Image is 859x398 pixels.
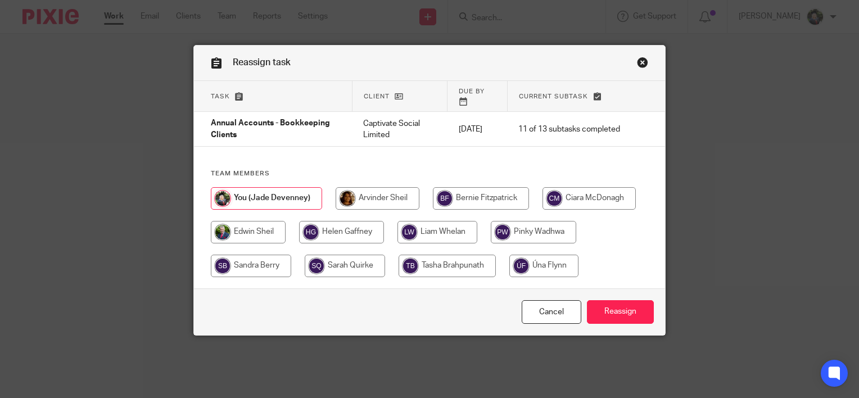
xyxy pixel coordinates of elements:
span: Client [364,93,390,99]
span: Reassign task [233,58,291,67]
span: Due by [459,88,485,94]
a: Close this dialog window [637,57,648,72]
p: Captivate Social Limited [363,118,436,141]
td: 11 of 13 subtasks completed [507,112,631,147]
span: Current subtask [519,93,588,99]
span: Annual Accounts - Bookkeeping Clients [211,120,330,139]
input: Reassign [587,300,654,324]
h4: Team members [211,169,648,178]
p: [DATE] [459,124,496,135]
span: Task [211,93,230,99]
a: Close this dialog window [522,300,581,324]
